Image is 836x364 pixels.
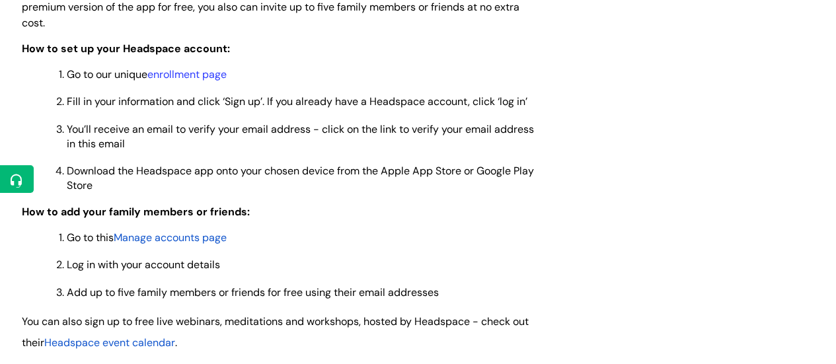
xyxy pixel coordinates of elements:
[67,285,439,299] span: Add up to five family members or friends for free using their email addresses
[67,122,534,150] span: You’ll receive an email to verify your email address - click on the link to verify your email add...
[44,334,175,349] a: Headspace event calendar
[67,67,227,81] span: Go to our unique
[44,335,175,349] span: Headspace event calendar
[175,335,177,349] span: .
[22,314,529,349] span: You can also sign up to free live webinars, meditations and workshops, hosted by Headspace - chec...
[22,42,230,55] span: How to set up your Headspace account:
[67,230,114,244] span: Go to this
[22,204,250,218] span: How to add your family members or friends:
[67,257,220,271] span: Log in with your account details
[67,163,534,192] span: Download the Headspace app onto your chosen device from the Apple App Store or Google Play Store
[67,94,527,108] span: Fill in your information and click ‘Sign up’. If you already have a Headspace account, click ‘log...
[147,67,227,81] a: enrollment page
[114,230,227,244] a: Manage accounts page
